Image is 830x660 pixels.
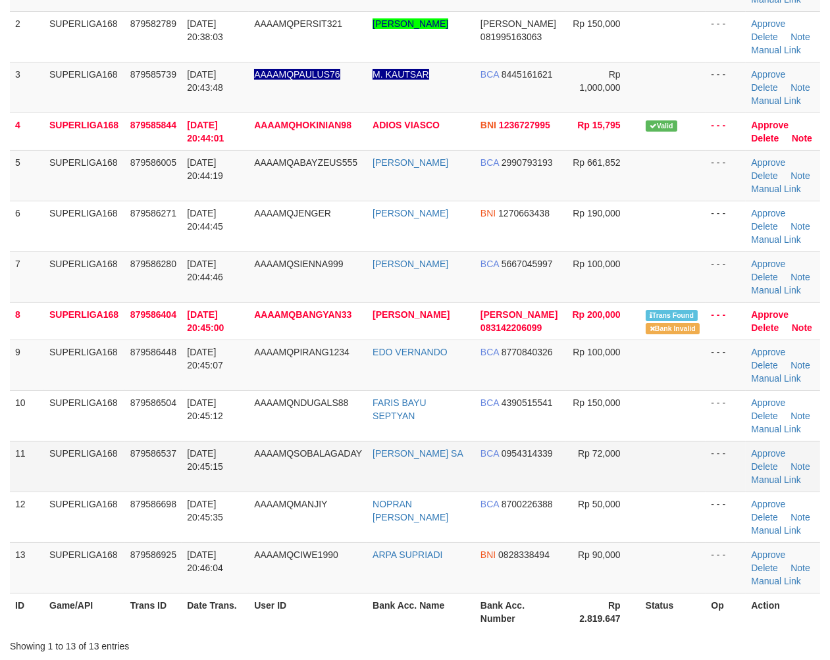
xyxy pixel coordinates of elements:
a: Manual Link [751,285,801,295]
a: [PERSON_NAME] SA [373,448,463,459]
a: Note [792,133,812,143]
a: Manual Link [751,424,801,434]
a: Approve [751,259,785,269]
span: Copy 8770840326 to clipboard [502,347,553,357]
span: Copy 1236727995 to clipboard [499,120,550,130]
span: [DATE] 20:45:00 [187,309,224,333]
td: SUPERLIGA168 [44,11,125,62]
th: Op [706,593,746,630]
td: SUPERLIGA168 [44,113,125,150]
td: - - - [706,340,746,390]
td: 7 [10,251,44,302]
a: Delete [751,272,777,282]
a: Approve [751,397,785,408]
span: [DATE] 20:46:04 [187,549,223,573]
th: ID [10,593,44,630]
a: Approve [751,69,785,80]
a: [PERSON_NAME] [373,18,448,29]
span: AAAAMQPIRANG1234 [254,347,350,357]
a: FARIS BAYU SEPTYAN [373,397,426,421]
td: - - - [706,492,746,542]
a: ADIOS VIASCO [373,120,440,130]
a: Approve [751,157,785,168]
span: AAAAMQBANGYAN33 [254,309,351,320]
th: Date Trans. [182,593,249,630]
td: - - - [706,201,746,251]
a: Delete [751,170,777,181]
span: Rp 1,000,000 [579,69,620,93]
span: Copy 5667045997 to clipboard [502,259,553,269]
a: Note [791,461,810,472]
a: Manual Link [751,184,801,194]
span: [PERSON_NAME] [480,18,556,29]
td: 2 [10,11,44,62]
span: 879586925 [130,549,176,560]
a: Note [791,512,810,522]
a: Delete [751,32,777,42]
a: Note [791,411,810,421]
th: Action [746,593,820,630]
a: [PERSON_NAME] [373,309,450,320]
span: Copy 2990793193 to clipboard [502,157,553,168]
a: [PERSON_NAME] [373,259,448,269]
span: Bank is not match [646,323,700,334]
span: Valid transaction [646,120,677,132]
td: SUPERLIGA168 [44,251,125,302]
a: Delete [751,461,777,472]
a: Manual Link [751,45,801,55]
td: SUPERLIGA168 [44,492,125,542]
span: AAAAMQABAYZEUS555 [254,157,357,168]
td: SUPERLIGA168 [44,542,125,593]
span: Rp 100,000 [573,347,620,357]
th: User ID [249,593,367,630]
a: Note [791,221,810,232]
a: Manual Link [751,95,801,106]
div: Showing 1 to 13 of 13 entries [10,634,336,653]
th: Trans ID [125,593,182,630]
span: [DATE] 20:44:46 [187,259,223,282]
span: Rp 15,795 [577,120,620,130]
td: - - - [706,113,746,150]
span: Rp 90,000 [578,549,621,560]
td: - - - [706,441,746,492]
span: BCA [480,259,499,269]
span: Rp 661,852 [573,157,620,168]
span: BNI [480,120,496,130]
td: SUPERLIGA168 [44,302,125,340]
a: Delete [751,82,777,93]
a: Manual Link [751,525,801,536]
span: [DATE] 20:45:12 [187,397,223,421]
td: - - - [706,62,746,113]
span: [PERSON_NAME] [480,309,558,320]
span: [DATE] 20:44:45 [187,208,223,232]
td: 4 [10,113,44,150]
td: SUPERLIGA168 [44,340,125,390]
span: Nama rekening ada tanda titik/strip, harap diedit [254,69,340,80]
span: BCA [480,157,499,168]
span: 879586504 [130,397,176,408]
a: ARPA SUPRIADI [373,549,442,560]
a: Note [791,82,810,93]
td: 6 [10,201,44,251]
td: - - - [706,150,746,201]
span: AAAAMQJENGER [254,208,331,218]
span: AAAAMQNDUGALS88 [254,397,348,408]
a: Delete [751,221,777,232]
a: Note [791,563,810,573]
td: 8 [10,302,44,340]
a: Manual Link [751,576,801,586]
a: Approve [751,499,785,509]
a: Manual Link [751,474,801,485]
span: AAAAMQPERSIT321 [254,18,342,29]
td: SUPERLIGA168 [44,62,125,113]
a: Note [792,322,812,333]
th: Bank Acc. Number [475,593,565,630]
span: Copy 0954314339 to clipboard [502,448,553,459]
td: 5 [10,150,44,201]
span: Rp 190,000 [573,208,620,218]
a: Manual Link [751,373,801,384]
td: 9 [10,340,44,390]
span: 879586280 [130,259,176,269]
span: AAAAMQSIENNA999 [254,259,343,269]
a: Manual Link [751,234,801,245]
